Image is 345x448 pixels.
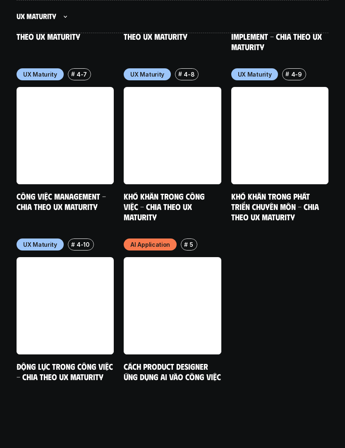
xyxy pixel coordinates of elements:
h5: UX maturity [17,12,56,22]
a: Khó khăn trong phát triển chuyên môn - Chia theo UX Maturity [231,191,321,222]
h6: # [71,71,75,77]
p: UX Maturity [238,70,272,79]
p: UX Maturity [130,70,164,79]
p: AI Application [130,240,170,249]
a: Động lực trong công việc - Chia theo UX Maturity [17,361,115,382]
a: Khó khăn trong công việc - Chia theo UX Maturity [124,191,207,222]
p: 4-9 [291,70,302,79]
p: 4-7 [77,70,87,79]
h6: # [71,241,75,248]
a: Công việc Management - Chia theo UX maturity [17,191,108,212]
p: 4-8 [184,70,194,79]
p: UX Maturity [23,70,57,79]
a: Giai đoạn Testing & Implement - Chia theo UX Maturity [231,21,324,52]
p: 5 [189,240,193,249]
h6: # [285,71,289,77]
h6: # [184,241,188,248]
p: 4-10 [77,240,90,249]
h6: # [178,71,182,77]
p: UX Maturity [23,240,57,249]
a: Cách Product Designer ứng dụng AI vào công việc [124,361,221,382]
